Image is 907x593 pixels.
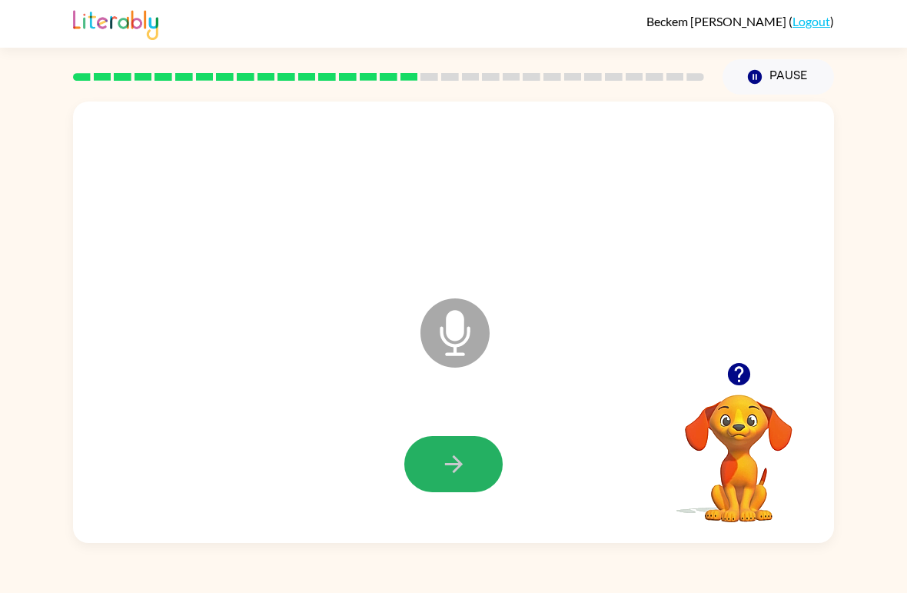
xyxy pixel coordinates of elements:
[646,14,789,28] span: Beckem [PERSON_NAME]
[73,6,158,40] img: Literably
[723,59,834,95] button: Pause
[792,14,830,28] a: Logout
[662,371,816,525] video: Your browser must support playing .mp4 files to use Literably. Please try using another browser.
[646,14,834,28] div: ( )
